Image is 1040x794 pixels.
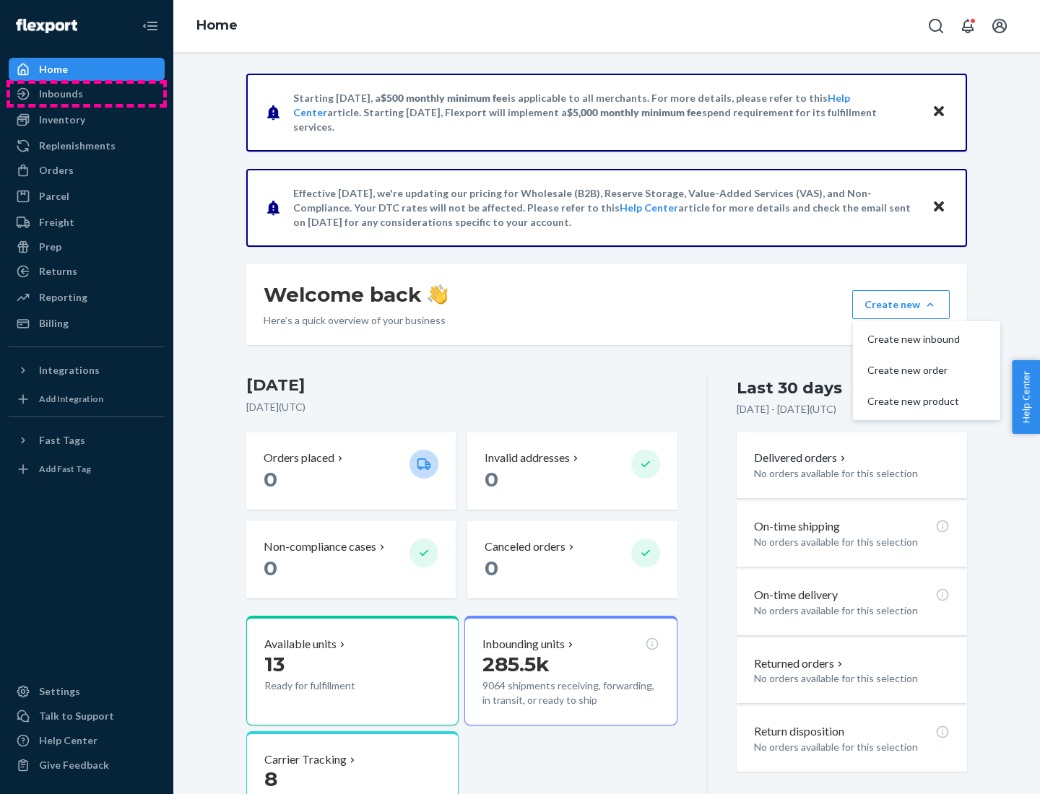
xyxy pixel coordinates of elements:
[485,467,498,492] span: 0
[856,324,997,355] button: Create new inbound
[9,458,165,481] a: Add Fast Tag
[9,58,165,81] a: Home
[737,377,842,399] div: Last 30 days
[9,312,165,335] a: Billing
[9,108,165,131] a: Inventory
[39,87,83,101] div: Inbounds
[39,264,77,279] div: Returns
[293,91,918,134] p: Starting [DATE], a is applicable to all merchants. For more details, please refer to this article...
[9,159,165,182] a: Orders
[754,466,950,481] p: No orders available for this selection
[9,754,165,777] button: Give Feedback
[9,704,165,728] a: Talk to Support
[754,655,846,672] button: Returned orders
[39,215,74,230] div: Freight
[39,163,74,178] div: Orders
[9,185,165,208] a: Parcel
[39,316,69,331] div: Billing
[852,290,950,319] button: Create newCreate new inboundCreate new orderCreate new product
[264,751,347,768] p: Carrier Tracking
[39,290,87,305] div: Reporting
[39,709,114,723] div: Talk to Support
[754,740,950,754] p: No orders available for this selection
[754,518,840,535] p: On-time shipping
[9,235,165,258] a: Prep
[9,211,165,234] a: Freight
[856,386,997,417] button: Create new product
[9,134,165,157] a: Replenishments
[39,433,85,448] div: Fast Tags
[9,260,165,283] a: Returns
[867,334,960,344] span: Create new inbound
[467,521,677,598] button: Canceled orders 0
[264,538,376,555] p: Non-compliance cases
[39,240,61,254] div: Prep
[929,197,948,218] button: Close
[9,82,165,105] a: Inbounds
[485,556,498,580] span: 0
[196,17,238,33] a: Home
[867,365,960,375] span: Create new order
[136,12,165,40] button: Close Navigation
[9,286,165,309] a: Reporting
[9,388,165,411] a: Add Integration
[464,616,677,725] button: Inbounding units285.5k9064 shipments receiving, forwarding, in transit, or ready to ship
[264,450,334,466] p: Orders placed
[39,733,97,748] div: Help Center
[985,12,1014,40] button: Open account menu
[9,429,165,452] button: Fast Tags
[482,679,659,707] p: 9064 shipments receiving, forwarding, in transit, or ready to ship
[754,450,849,466] button: Delivered orders
[16,19,77,33] img: Flexport logo
[246,374,677,397] h3: [DATE]
[754,603,950,618] p: No orders available for this selection
[264,556,277,580] span: 0
[922,12,950,40] button: Open Search Box
[428,284,448,305] img: hand-wave emoji
[39,113,85,127] div: Inventory
[482,636,565,653] p: Inbounding units
[485,450,570,466] p: Invalid addresses
[754,587,838,603] p: On-time delivery
[381,92,508,104] span: $500 monthly minimum fee
[567,106,702,118] span: $5,000 monthly minimum fee
[929,102,948,123] button: Close
[867,396,960,406] span: Create new product
[482,652,550,676] span: 285.5k
[264,636,337,653] p: Available units
[754,723,844,740] p: Return disposition
[246,400,677,414] p: [DATE] ( UTC )
[246,616,459,725] button: Available units13Ready for fulfillment
[293,186,918,230] p: Effective [DATE], we're updating our pricing for Wholesale (B2B), Reserve Storage, Value-Added Se...
[39,684,80,699] div: Settings
[264,467,277,492] span: 0
[754,535,950,549] p: No orders available for this selection
[9,359,165,382] button: Integrations
[953,12,982,40] button: Open notifications
[39,393,103,405] div: Add Integration
[264,767,277,791] span: 8
[39,189,69,204] div: Parcel
[264,282,448,307] h1: Welcome back
[39,62,68,77] div: Home
[39,139,116,153] div: Replenishments
[264,679,398,693] p: Ready for fulfillment
[9,680,165,703] a: Settings
[467,432,677,510] button: Invalid addresses 0
[39,463,91,475] div: Add Fast Tag
[856,355,997,386] button: Create new order
[737,402,836,416] p: [DATE] - [DATE] ( UTC )
[246,521,456,598] button: Non-compliance cases 0
[185,5,249,47] ol: breadcrumbs
[754,671,950,686] p: No orders available for this selection
[39,363,100,378] div: Integrations
[264,652,285,676] span: 13
[485,538,565,555] p: Canceled orders
[246,432,456,510] button: Orders placed 0
[620,201,678,214] a: Help Center
[264,313,448,328] p: Here’s a quick overview of your business
[1012,360,1040,434] button: Help Center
